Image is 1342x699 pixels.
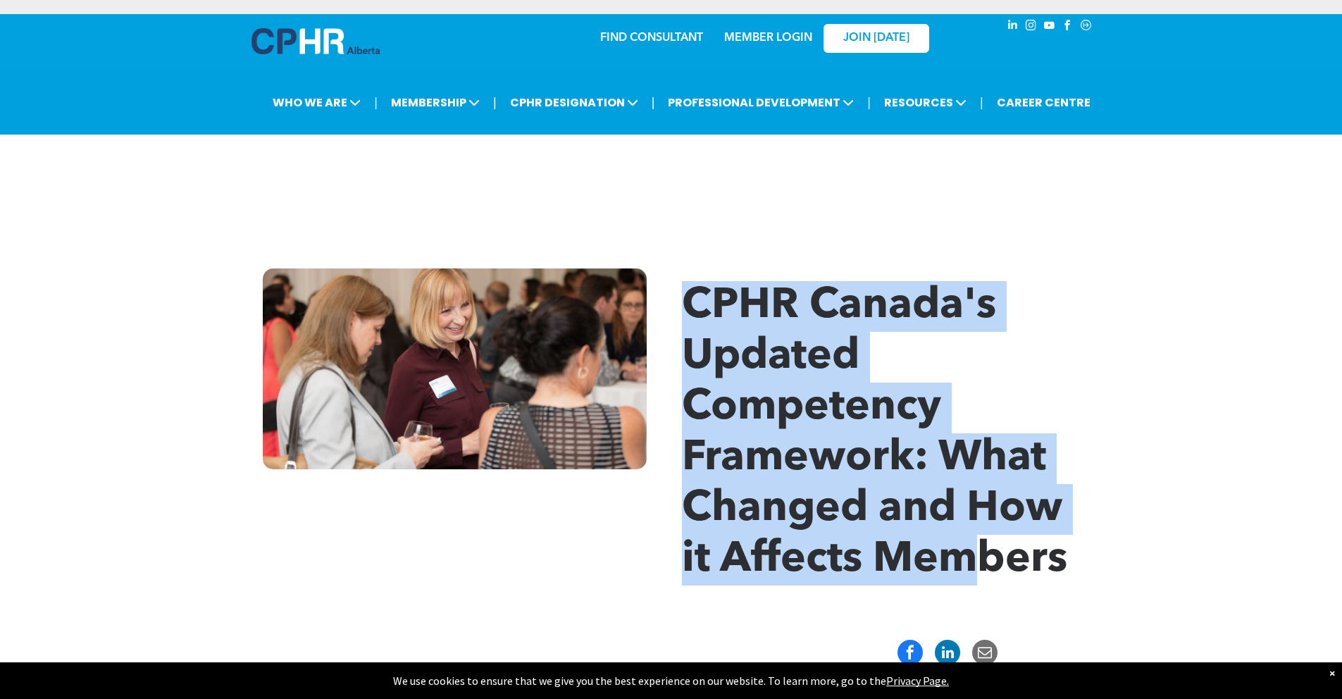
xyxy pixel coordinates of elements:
[600,32,703,44] a: FIND CONSULTANT
[886,674,949,688] a: Privacy Page.
[1005,18,1021,37] a: linkedin
[1079,18,1094,37] a: Social network
[268,89,365,116] span: WHO WE ARE
[493,88,497,117] li: |
[1042,18,1057,37] a: youtube
[980,88,983,117] li: |
[652,88,655,117] li: |
[824,24,929,53] a: JOIN [DATE]
[843,32,909,45] span: JOIN [DATE]
[993,89,1095,116] a: CAREER CENTRE
[867,88,871,117] li: |
[880,89,971,116] span: RESOURCES
[1024,18,1039,37] a: instagram
[664,89,858,116] span: PROFESSIONAL DEVELOPMENT
[251,28,380,54] img: A blue and white logo for cp alberta
[387,89,484,116] span: MEMBERSHIP
[682,285,1067,581] span: CPHR Canada's Updated Competency Framework: What Changed and How it Affects Members
[506,89,642,116] span: CPHR DESIGNATION
[724,32,812,44] a: MEMBER LOGIN
[374,88,378,117] li: |
[1329,666,1335,680] div: Dismiss notification
[1060,18,1076,37] a: facebook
